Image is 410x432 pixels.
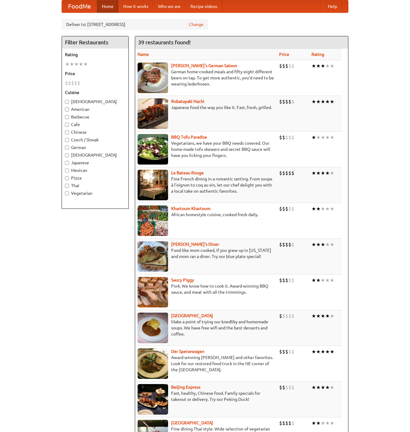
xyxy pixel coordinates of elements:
label: [DEMOGRAPHIC_DATA] [65,99,125,105]
a: Home [97,0,118,13]
p: African homestyle cuisine, cooked fresh daily. [138,212,274,218]
input: Japanese [65,161,69,165]
label: Thai [65,183,125,189]
li: ★ [321,170,325,176]
li: $ [279,170,282,176]
li: $ [282,98,285,105]
li: ★ [316,63,321,69]
input: Barbecue [65,115,69,119]
a: Rating [311,52,324,57]
a: How it works [118,0,153,13]
label: [DEMOGRAPHIC_DATA] [65,152,125,158]
li: ★ [316,98,321,105]
p: Fine French dining in a romantic setting. From soupe à l'oignon to coq au vin, let our chef delig... [138,176,274,194]
img: speisewagen.jpg [138,348,168,379]
li: $ [285,420,288,427]
li: ★ [325,241,330,248]
li: ★ [316,241,321,248]
li: ★ [330,170,334,176]
li: $ [288,277,291,284]
li: $ [291,420,294,427]
li: $ [279,63,282,69]
li: ★ [325,313,330,319]
li: $ [291,205,294,212]
label: Cafe [65,122,125,128]
li: $ [291,170,294,176]
li: $ [288,170,291,176]
input: Thai [65,184,69,188]
li: $ [288,313,291,319]
li: $ [282,348,285,355]
li: ★ [321,313,325,319]
li: ★ [321,241,325,248]
li: $ [288,420,291,427]
b: Robatayaki Hachi [171,99,204,104]
label: Chinese [65,129,125,135]
li: ★ [316,277,321,284]
ng-pluralize: 39 restaurants found! [138,39,191,45]
li: ★ [316,170,321,176]
p: Food like mom cooked, if you grew up in [US_STATE] and mom ran a diner. Try our blue plate special! [138,247,274,260]
li: $ [74,80,77,86]
input: American [65,107,69,111]
b: BBQ Tofu Paradise [171,135,207,140]
p: German home-cooked meals and fifty-eight different beers on tap. To get more authentic, you'd nee... [138,69,274,87]
a: Change [189,21,203,27]
li: $ [279,348,282,355]
p: Japanese food the way you like it. Fast, fresh, grilled. [138,104,274,111]
img: robatayaki.jpg [138,98,168,129]
li: ★ [321,98,325,105]
li: ★ [325,420,330,427]
li: $ [282,241,285,248]
a: Beijing Express [171,385,200,390]
li: ★ [321,277,325,284]
a: Name [138,52,149,57]
a: [PERSON_NAME]'s German Saloon [171,63,237,68]
a: Who we are [153,0,185,13]
li: $ [288,98,291,105]
img: tofuparadise.jpg [138,134,168,165]
li: ★ [316,348,321,355]
li: ★ [321,348,325,355]
li: ★ [79,61,83,67]
li: ★ [311,313,316,319]
li: $ [288,134,291,141]
li: $ [285,170,288,176]
label: Japanese [65,160,125,166]
li: ★ [311,134,316,141]
li: $ [71,80,74,86]
label: Barbecue [65,114,125,120]
a: Der Speisewagen [171,349,204,354]
li: $ [65,80,68,86]
li: ★ [321,63,325,69]
img: saucy.jpg [138,277,168,307]
label: Vegetarian [65,190,125,196]
li: $ [282,170,285,176]
li: $ [291,134,294,141]
li: $ [279,384,282,391]
li: ★ [325,348,330,355]
p: Make a point of trying our knedlíky and homemade soups. We have free wifi and the best desserts a... [138,319,274,337]
li: ★ [311,205,316,212]
li: ★ [321,384,325,391]
li: $ [282,420,285,427]
p: Pork. We know how to cook it. Award-winning BBQ sauce, and meat with all the trimmings. [138,283,274,295]
li: $ [291,63,294,69]
input: Pizza [65,176,69,180]
input: Mexican [65,169,69,172]
img: czechpoint.jpg [138,313,168,343]
li: $ [279,134,282,141]
li: $ [291,384,294,391]
li: ★ [321,134,325,141]
li: $ [285,134,288,141]
li: $ [77,80,80,86]
li: $ [288,348,291,355]
li: ★ [330,313,334,319]
li: ★ [321,205,325,212]
li: ★ [311,348,316,355]
li: ★ [316,205,321,212]
img: sallys.jpg [138,241,168,272]
li: ★ [311,384,316,391]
